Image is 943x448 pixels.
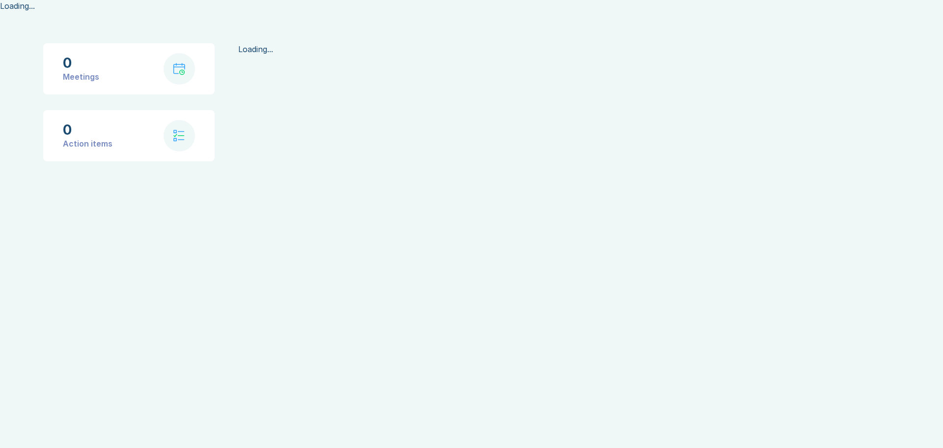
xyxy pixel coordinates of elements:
div: Action items [63,138,112,149]
img: check-list.svg [173,130,185,142]
div: 0 [63,122,112,138]
div: Loading... [238,43,900,55]
div: 0 [63,55,99,71]
div: Meetings [63,71,99,83]
img: calendar-with-clock.svg [173,63,185,75]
